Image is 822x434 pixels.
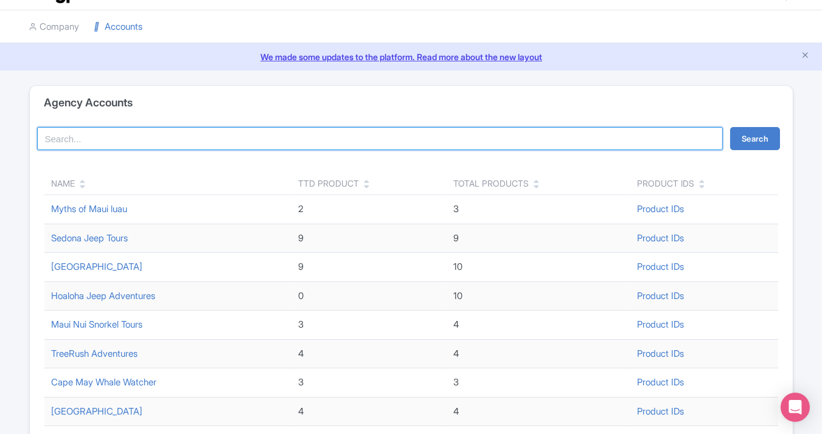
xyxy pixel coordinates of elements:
div: Keywords by Traffic [134,72,205,80]
div: Name [52,177,75,190]
a: Product IDs [637,203,684,215]
a: Product IDs [637,290,684,301]
a: Product IDs [637,319,684,330]
div: Open Intercom Messenger [781,393,810,422]
a: Product IDs [637,348,684,359]
td: 4 [446,339,630,368]
div: Domain Overview [46,72,109,80]
a: Product IDs [637,376,684,388]
div: Product IDs [637,177,694,190]
td: 3 [446,195,630,224]
td: 2 [291,195,446,224]
a: Cape May Whale Watcher [52,376,157,388]
td: 3 [291,311,446,340]
a: Accounts [94,10,143,44]
a: Myths of Maui luau [52,203,128,215]
a: Hoaloha Jeep Adventures [52,290,156,301]
a: [GEOGRAPHIC_DATA] [52,405,143,417]
td: 3 [446,368,630,398]
div: Total Products [453,177,529,190]
img: website_grey.svg [19,32,29,41]
td: 10 [446,253,630,282]
div: Domain: [DOMAIN_NAME] [32,32,134,41]
img: tab_keywords_by_traffic_grey.svg [121,71,131,80]
button: Close announcement [801,49,810,63]
td: 0 [291,281,446,311]
td: 9 [291,224,446,253]
td: 4 [446,397,630,426]
input: Search... [37,127,723,150]
a: TreeRush Adventures [52,348,138,359]
a: Company [29,10,80,44]
a: Product IDs [637,261,684,272]
a: [GEOGRAPHIC_DATA] [52,261,143,272]
a: Product IDs [637,232,684,244]
div: v 4.0.25 [34,19,60,29]
a: We made some updates to the platform. Read more about the new layout [7,50,815,63]
td: 10 [446,281,630,311]
a: Product IDs [637,405,684,417]
a: Maui Nui Snorkel Tours [52,319,143,330]
td: 3 [291,368,446,398]
img: logo_orange.svg [19,19,29,29]
td: 4 [291,397,446,426]
td: 9 [446,224,630,253]
td: 4 [291,339,446,368]
div: TTD Product [298,177,359,190]
td: 9 [291,253,446,282]
h4: Agency Accounts [44,97,133,109]
td: 4 [446,311,630,340]
img: tab_domain_overview_orange.svg [33,71,43,80]
button: Search [730,127,780,150]
a: Sedona Jeep Tours [52,232,128,244]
